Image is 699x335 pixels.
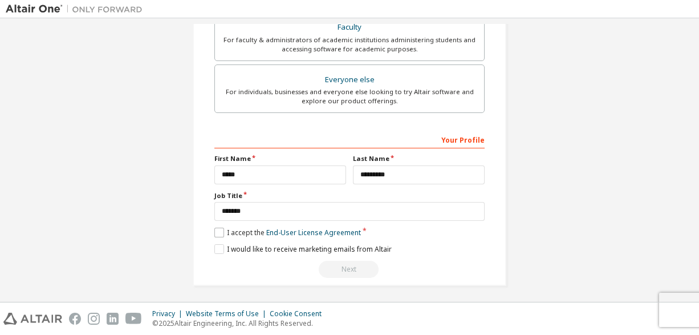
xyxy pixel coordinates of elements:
img: linkedin.svg [107,313,119,325]
div: Fix issues to continue [214,261,485,278]
div: Your Profile [214,130,485,148]
div: Everyone else [222,72,477,88]
p: © 2025 Altair Engineering, Inc. All Rights Reserved. [152,318,328,328]
label: I would like to receive marketing emails from Altair [214,244,392,254]
div: Privacy [152,309,186,318]
div: For individuals, businesses and everyone else looking to try Altair software and explore our prod... [222,87,477,106]
img: facebook.svg [69,313,81,325]
a: End-User License Agreement [266,228,361,237]
img: altair_logo.svg [3,313,62,325]
img: youtube.svg [125,313,142,325]
img: Altair One [6,3,148,15]
label: First Name [214,154,346,163]
div: Cookie Consent [270,309,328,318]
label: I accept the [214,228,361,237]
div: Website Terms of Use [186,309,270,318]
div: Faculty [222,19,477,35]
label: Last Name [353,154,485,163]
div: For faculty & administrators of academic institutions administering students and accessing softwa... [222,35,477,54]
label: Job Title [214,191,485,200]
img: instagram.svg [88,313,100,325]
